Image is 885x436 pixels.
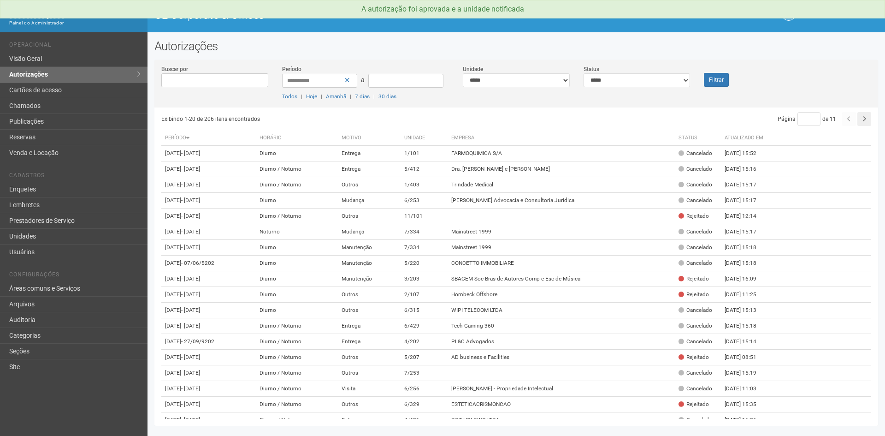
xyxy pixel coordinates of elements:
[401,161,448,177] td: 5/412
[721,131,772,146] th: Atualizado em
[161,271,256,287] td: [DATE]
[161,224,256,240] td: [DATE]
[448,224,675,240] td: Mainstreet 1999
[338,365,401,381] td: Outros
[338,177,401,193] td: Outros
[401,318,448,334] td: 6/429
[256,193,338,209] td: Diurno
[321,93,322,100] span: |
[721,365,772,381] td: [DATE] 15:19
[678,385,712,393] div: Cancelado
[256,256,338,271] td: Diurno
[181,275,200,282] span: - [DATE]
[338,193,401,209] td: Mudança
[154,9,509,21] h1: O2 Corporate & Offices
[256,412,338,428] td: Diurno / Noturno
[9,19,141,27] div: Painel do Administrador
[256,271,338,287] td: Diurno
[678,165,712,173] div: Cancelado
[338,146,401,161] td: Entrega
[463,65,483,73] label: Unidade
[181,401,200,407] span: - [DATE]
[338,334,401,350] td: Entrega
[338,381,401,397] td: Visita
[256,224,338,240] td: Noturno
[401,287,448,303] td: 2/107
[721,397,772,412] td: [DATE] 15:35
[256,334,338,350] td: Diurno / Noturno
[678,275,709,283] div: Rejeitado
[161,303,256,318] td: [DATE]
[338,224,401,240] td: Mudança
[256,131,338,146] th: Horário
[181,323,200,329] span: - [DATE]
[678,212,709,220] div: Rejeitado
[161,146,256,161] td: [DATE]
[448,161,675,177] td: Dra. [PERSON_NAME] e [PERSON_NAME]
[256,365,338,381] td: Diurno / Noturno
[338,131,401,146] th: Motivo
[161,365,256,381] td: [DATE]
[448,350,675,365] td: AD business e Facilities
[256,381,338,397] td: Diurno / Noturno
[181,291,200,298] span: - [DATE]
[401,303,448,318] td: 6/315
[161,161,256,177] td: [DATE]
[401,412,448,428] td: 4/401
[181,338,214,345] span: - 27/09/9202
[401,146,448,161] td: 1/101
[678,400,709,408] div: Rejeitado
[378,93,396,100] a: 30 dias
[338,412,401,428] td: Entrega
[721,350,772,365] td: [DATE] 08:51
[181,150,200,156] span: - [DATE]
[338,256,401,271] td: Manutenção
[338,240,401,256] td: Manutenção
[721,240,772,256] td: [DATE] 15:18
[256,287,338,303] td: Diurno
[338,161,401,177] td: Entrega
[161,287,256,303] td: [DATE]
[721,193,772,209] td: [DATE] 15:17
[721,224,772,240] td: [DATE] 15:17
[721,287,772,303] td: [DATE] 11:25
[181,244,200,251] span: - [DATE]
[721,177,772,193] td: [DATE] 15:17
[161,381,256,397] td: [DATE]
[678,353,709,361] div: Rejeitado
[721,412,772,428] td: [DATE] 11:26
[181,370,200,376] span: - [DATE]
[401,381,448,397] td: 6/256
[401,397,448,412] td: 6/329
[9,42,141,51] li: Operacional
[401,256,448,271] td: 5/220
[678,259,712,267] div: Cancelado
[721,271,772,287] td: [DATE] 16:09
[678,149,712,157] div: Cancelado
[256,397,338,412] td: Diurno / Noturno
[704,73,729,87] button: Filtrar
[161,318,256,334] td: [DATE]
[678,291,709,299] div: Rejeitado
[401,271,448,287] td: 3/203
[9,271,141,281] li: Configurações
[448,334,675,350] td: PL&C Advogados
[721,146,772,161] td: [DATE] 15:52
[721,303,772,318] td: [DATE] 15:13
[448,193,675,209] td: [PERSON_NAME] Advocacia e Consultoria Jurídica
[181,385,200,392] span: - [DATE]
[721,256,772,271] td: [DATE] 15:18
[401,240,448,256] td: 7/334
[338,350,401,365] td: Outros
[161,412,256,428] td: [DATE]
[256,161,338,177] td: Diurno / Noturno
[181,197,200,203] span: - [DATE]
[338,209,401,224] td: Outros
[161,350,256,365] td: [DATE]
[256,146,338,161] td: Diurno
[678,306,712,314] div: Cancelado
[448,318,675,334] td: Tech Gaming 360
[401,334,448,350] td: 4/202
[350,93,351,100] span: |
[181,166,200,172] span: - [DATE]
